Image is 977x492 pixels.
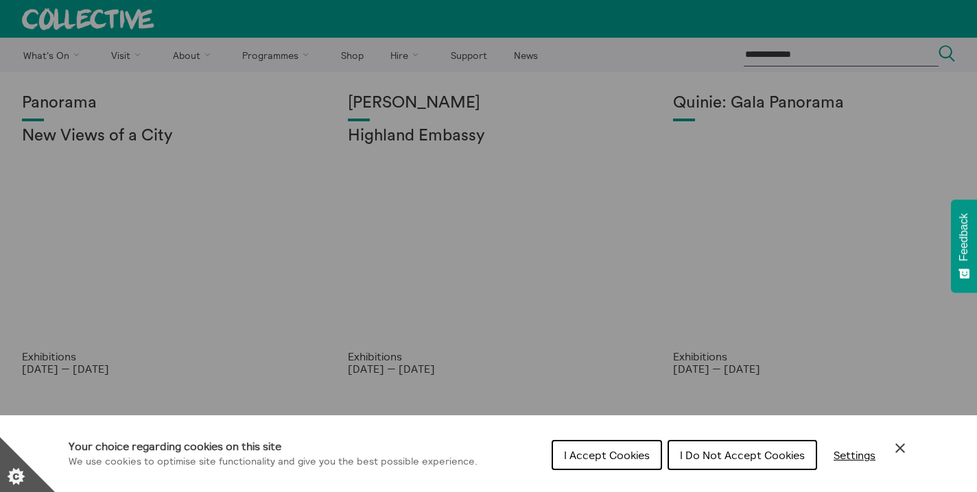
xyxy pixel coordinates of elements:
[958,213,970,261] span: Feedback
[69,454,478,469] p: We use cookies to optimise site functionality and give you the best possible experience.
[834,448,875,462] span: Settings
[564,448,650,462] span: I Accept Cookies
[552,440,662,470] button: I Accept Cookies
[668,440,817,470] button: I Do Not Accept Cookies
[680,448,805,462] span: I Do Not Accept Cookies
[69,438,478,454] h1: Your choice regarding cookies on this site
[823,441,886,469] button: Settings
[951,199,977,293] button: Feedback - Show survey
[892,440,908,456] button: Close Cookie Control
